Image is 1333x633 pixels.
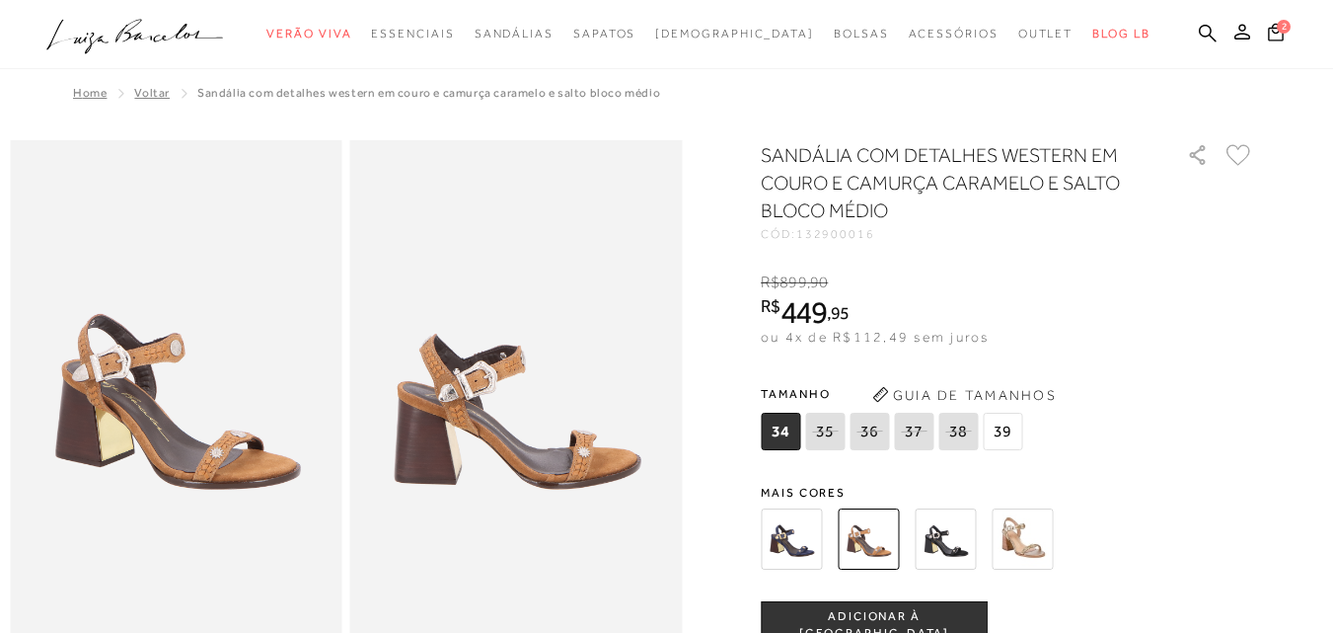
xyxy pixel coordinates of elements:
span: 2 [1277,20,1291,34]
span: Acessórios [909,27,999,40]
button: Guia de Tamanhos [865,379,1063,411]
span: Mais cores [761,487,1254,499]
button: 2 [1262,22,1290,48]
span: Verão Viva [266,27,351,40]
a: categoryNavScreenReaderText [266,16,351,52]
span: 36 [850,413,889,450]
img: SANDÁLIA COM DETALHES WESTERN EM COURO E CAMURÇA PRETO E SALTO BLOCO MÉDIO [915,509,976,570]
span: Outlet [1018,27,1074,40]
span: [DEMOGRAPHIC_DATA] [655,27,814,40]
a: categoryNavScreenReaderText [909,16,999,52]
span: 899 [779,274,806,291]
span: Bolsas [834,27,889,40]
a: categoryNavScreenReaderText [573,16,635,52]
i: R$ [761,297,780,315]
span: Essenciais [371,27,454,40]
span: Sandálias [475,27,554,40]
span: 95 [831,302,850,323]
div: CÓD: [761,228,1155,240]
a: categoryNavScreenReaderText [1018,16,1074,52]
img: SANDÁLIA COM DETALHES WESTERN EM COURO E CAMURÇA AZUL NAVAL E SALTO BLOCO MÉDIO [761,509,822,570]
span: BLOG LB [1092,27,1149,40]
i: , [827,304,850,322]
span: 39 [983,413,1022,450]
span: 38 [938,413,978,450]
span: 35 [805,413,845,450]
span: SANDÁLIA COM DETALHES WESTERN EM COURO E CAMURÇA CARAMELO E SALTO BLOCO MÉDIO [197,86,660,100]
a: Voltar [134,86,170,100]
i: , [807,274,829,291]
img: Sandália salto médio western dourada [992,509,1053,570]
span: 37 [894,413,933,450]
h1: SANDÁLIA COM DETALHES WESTERN EM COURO E CAMURÇA CARAMELO E SALTO BLOCO MÉDIO [761,141,1131,224]
span: Tamanho [761,379,1027,409]
a: BLOG LB [1092,16,1149,52]
a: noSubCategoriesText [655,16,814,52]
span: Sapatos [573,27,635,40]
a: Home [73,86,107,100]
a: categoryNavScreenReaderText [834,16,889,52]
i: R$ [761,274,779,291]
span: ou 4x de R$112,49 sem juros [761,329,989,345]
span: 449 [780,294,827,330]
a: categoryNavScreenReaderText [371,16,454,52]
span: 90 [810,274,828,291]
span: 34 [761,413,800,450]
a: categoryNavScreenReaderText [475,16,554,52]
span: 132900016 [796,227,875,241]
img: SANDÁLIA COM DETALHES WESTERN EM COURO E CAMURÇA CARAMELO E SALTO BLOCO MÉDIO [838,509,899,570]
